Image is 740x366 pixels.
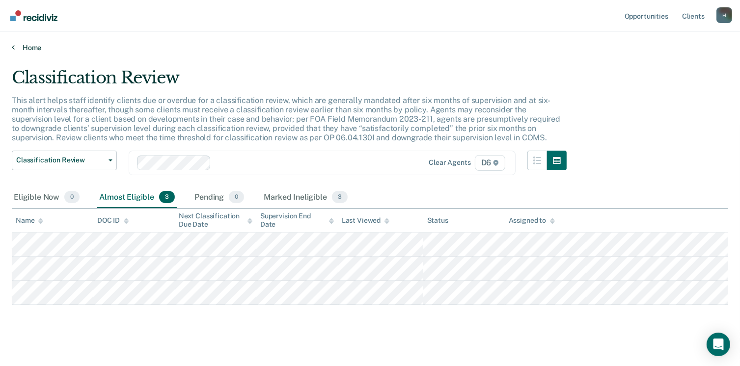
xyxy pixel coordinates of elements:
[707,333,730,356] div: Open Intercom Messenger
[342,216,389,225] div: Last Viewed
[427,216,448,225] div: Status
[260,212,334,229] div: Supervision End Date
[16,216,43,225] div: Name
[179,212,252,229] div: Next Classification Due Date
[159,191,175,204] span: 3
[475,155,506,171] span: D6
[716,7,732,23] button: Profile dropdown button
[12,96,560,143] p: This alert helps staff identify clients due or overdue for a classification review, which are gen...
[716,7,732,23] div: H
[262,187,350,209] div: Marked Ineligible3
[97,187,177,209] div: Almost Eligible3
[97,216,129,225] div: DOC ID
[509,216,555,225] div: Assigned to
[12,68,567,96] div: Classification Review
[192,187,246,209] div: Pending0
[229,191,244,204] span: 0
[12,151,117,170] button: Classification Review
[429,158,470,167] div: Clear agents
[16,156,105,164] span: Classification Review
[64,191,80,204] span: 0
[12,43,728,52] a: Home
[12,187,82,209] div: Eligible Now0
[332,191,348,204] span: 3
[10,10,57,21] img: Recidiviz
